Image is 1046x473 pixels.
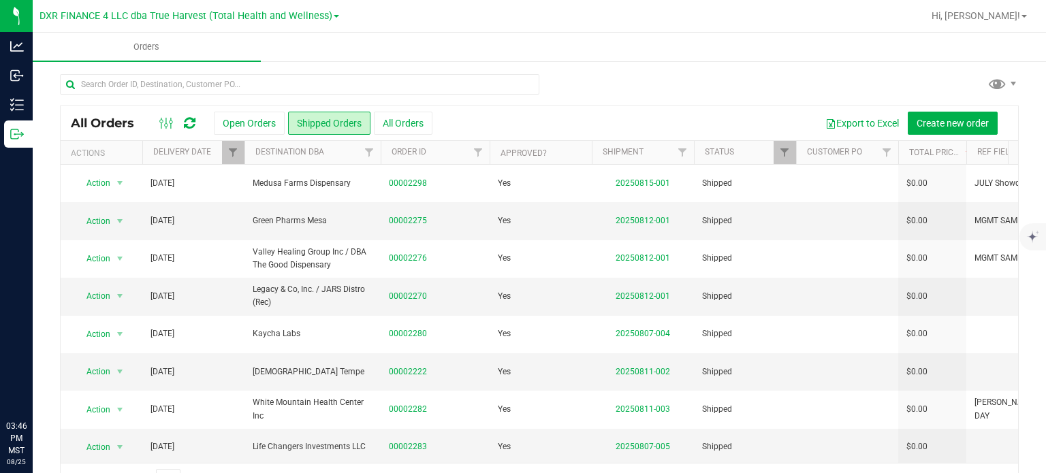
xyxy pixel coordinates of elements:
[616,178,670,188] a: 20250815-001
[616,404,670,414] a: 20250811-003
[909,148,974,157] a: Total Price
[74,325,111,344] span: Action
[389,177,427,190] a: 00002298
[358,141,381,164] a: Filter
[498,252,511,265] span: Yes
[498,403,511,416] span: Yes
[74,362,111,381] span: Action
[112,287,129,306] span: select
[616,291,670,301] a: 20250812-001
[153,147,211,157] a: Delivery Date
[702,403,788,416] span: Shipped
[616,216,670,225] a: 20250812-001
[253,177,373,190] span: Medusa Farms Dispensary
[932,10,1020,21] span: Hi, [PERSON_NAME]!
[498,214,511,227] span: Yes
[39,10,332,22] span: DXR FINANCE 4 LLC dba True Harvest (Total Health and Wellness)
[112,249,129,268] span: select
[702,327,788,340] span: Shipped
[702,252,788,265] span: Shipped
[702,214,788,227] span: Shipped
[33,33,261,61] a: Orders
[498,327,511,340] span: Yes
[253,365,373,378] span: [DEMOGRAPHIC_DATA] Tempe
[14,364,54,405] iframe: Resource center
[705,147,734,157] a: Status
[10,127,24,141] inline-svg: Outbound
[74,438,111,457] span: Action
[6,420,27,457] p: 03:46 PM MST
[501,148,547,158] a: Approved?
[906,365,928,378] span: $0.00
[498,177,511,190] span: Yes
[112,325,129,344] span: select
[498,365,511,378] span: Yes
[112,438,129,457] span: select
[906,290,928,303] span: $0.00
[214,112,285,135] button: Open Orders
[774,141,796,164] a: Filter
[253,246,373,272] span: Valley Healing Group Inc / DBA The Good Dispensary
[498,290,511,303] span: Yes
[255,147,324,157] a: Destination DBA
[616,253,670,263] a: 20250812-001
[906,327,928,340] span: $0.00
[253,283,373,309] span: Legacy & Co, Inc. / JARS Distro (Rec)
[974,214,1036,227] span: MGMT SAMPLES
[150,252,174,265] span: [DATE]
[74,174,111,193] span: Action
[71,116,148,131] span: All Orders
[906,214,928,227] span: $0.00
[392,147,426,157] a: Order ID
[702,177,788,190] span: Shipped
[60,74,539,95] input: Search Order ID, Destination, Customer PO...
[702,440,788,453] span: Shipped
[389,214,427,227] a: 00002275
[115,41,178,53] span: Orders
[389,290,427,303] a: 00002270
[150,365,174,378] span: [DATE]
[908,112,998,135] button: Create new order
[389,440,427,453] a: 00002283
[74,249,111,268] span: Action
[71,148,137,158] div: Actions
[389,327,427,340] a: 00002280
[6,457,27,467] p: 08/25
[389,252,427,265] a: 00002276
[10,98,24,112] inline-svg: Inventory
[10,69,24,82] inline-svg: Inbound
[253,214,373,227] span: Green Pharms Mesa
[150,327,174,340] span: [DATE]
[603,147,644,157] a: Shipment
[616,329,670,338] a: 20250807-004
[817,112,908,135] button: Export to Excel
[112,212,129,231] span: select
[112,174,129,193] span: select
[112,400,129,419] span: select
[150,440,174,453] span: [DATE]
[906,403,928,416] span: $0.00
[616,367,670,376] a: 20250811-002
[906,177,928,190] span: $0.00
[389,365,427,378] a: 00002222
[974,252,1036,265] span: MGMT SAMPLES
[40,362,57,378] iframe: Resource center unread badge
[616,442,670,451] a: 20250807-005
[389,403,427,416] a: 00002282
[906,252,928,265] span: $0.00
[74,287,111,306] span: Action
[467,141,490,164] a: Filter
[150,214,174,227] span: [DATE]
[74,212,111,231] span: Action
[807,147,862,157] a: Customer PO
[150,403,174,416] span: [DATE]
[906,440,928,453] span: $0.00
[222,141,244,164] a: Filter
[112,362,129,381] span: select
[253,440,373,453] span: Life Changers Investments LLC
[150,177,174,190] span: [DATE]
[253,327,373,340] span: Kaycha Labs
[876,141,898,164] a: Filter
[253,396,373,422] span: White Mountain Health Center Inc
[671,141,694,164] a: Filter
